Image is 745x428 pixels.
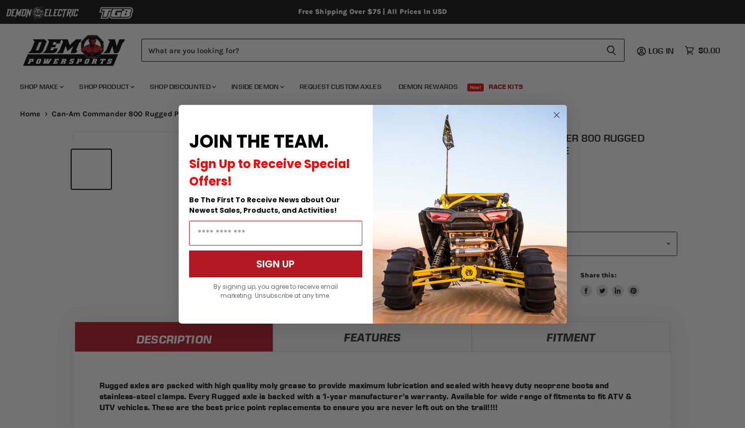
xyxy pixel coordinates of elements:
[373,105,567,324] img: a9095488-b6e7-41ba-879d-588abfab540b.jpeg
[550,109,563,121] button: Close dialog
[189,129,328,154] span: JOIN THE TEAM.
[189,221,362,246] input: Email Address
[189,251,362,277] button: SIGN UP
[213,282,338,300] span: By signing up, you agree to receive email marketing. Unsubscribe at any time.
[189,156,350,189] span: Sign Up to Receive Special Offers!
[189,195,340,215] span: Be The First To Receive News about Our Newest Sales, Products, and Activities!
